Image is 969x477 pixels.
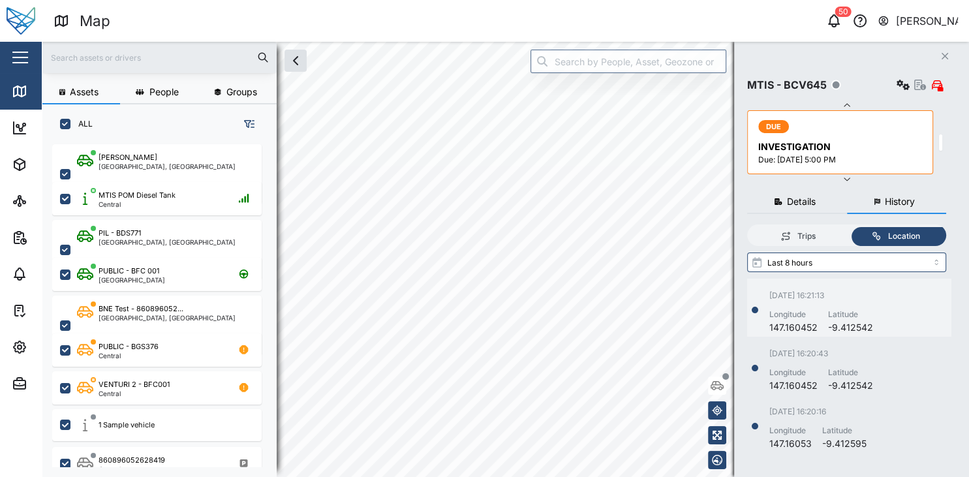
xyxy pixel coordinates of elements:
[34,84,63,99] div: Map
[70,87,99,97] span: Assets
[99,266,159,277] div: PUBLIC - BFC 001
[34,303,70,318] div: Tasks
[99,163,236,170] div: [GEOGRAPHIC_DATA], [GEOGRAPHIC_DATA]
[99,277,165,283] div: [GEOGRAPHIC_DATA]
[34,230,78,245] div: Reports
[769,367,818,379] div: Longitude
[42,42,969,477] canvas: Map
[50,48,269,67] input: Search assets or drivers
[828,378,873,393] div: -9.412542
[822,425,867,437] div: Latitude
[99,455,165,466] div: 860896052628419
[99,152,157,163] div: [PERSON_NAME]
[34,340,80,354] div: Settings
[531,50,726,73] input: Search by People, Asset, Geozone or Place
[70,119,93,129] label: ALL
[99,390,170,397] div: Central
[828,367,873,379] div: Latitude
[797,230,816,243] div: Trips
[7,7,35,35] img: Main Logo
[885,197,915,206] span: History
[822,437,867,451] div: -9.412595
[52,140,276,467] div: grid
[99,379,170,390] div: VENTURI 2 - BFC001
[99,303,183,315] div: BNE Test - 860896052...
[99,466,165,472] div: Central
[99,228,141,239] div: PIL - BDS771
[34,377,72,391] div: Admin
[34,157,74,172] div: Assets
[835,7,852,17] div: 50
[747,253,946,272] input: Select range
[769,425,812,437] div: Longitude
[769,320,818,335] div: 147.160452
[99,352,159,359] div: Central
[747,77,827,93] div: MTIS - BCV645
[99,420,155,431] div: 1 Sample vehicle
[747,279,966,452] div: grid
[34,194,65,208] div: Sites
[769,378,818,393] div: 147.160452
[769,406,867,418] div: [DATE] 16:20:16
[787,197,816,206] span: Details
[226,87,257,97] span: Groups
[769,348,873,360] div: [DATE] 16:20:43
[769,290,873,302] div: [DATE] 16:21:13
[769,437,812,451] div: 147.16053
[99,239,236,245] div: [GEOGRAPHIC_DATA], [GEOGRAPHIC_DATA]
[99,201,176,208] div: Central
[896,13,959,29] div: [PERSON_NAME]
[769,309,818,321] div: Longitude
[888,230,920,243] div: Location
[99,190,176,201] div: MTIS POM Diesel Tank
[34,121,93,135] div: Dashboard
[80,10,110,33] div: Map
[149,87,179,97] span: People
[766,121,782,132] span: DUE
[34,267,74,281] div: Alarms
[99,341,159,352] div: PUBLIC - BGS376
[99,315,236,321] div: [GEOGRAPHIC_DATA], [GEOGRAPHIC_DATA]
[828,320,873,335] div: -9.412542
[828,309,873,321] div: Latitude
[758,154,925,166] div: Due: [DATE] 5:00 PM
[877,12,959,30] button: [PERSON_NAME]
[758,140,925,154] div: INVESTIGATION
